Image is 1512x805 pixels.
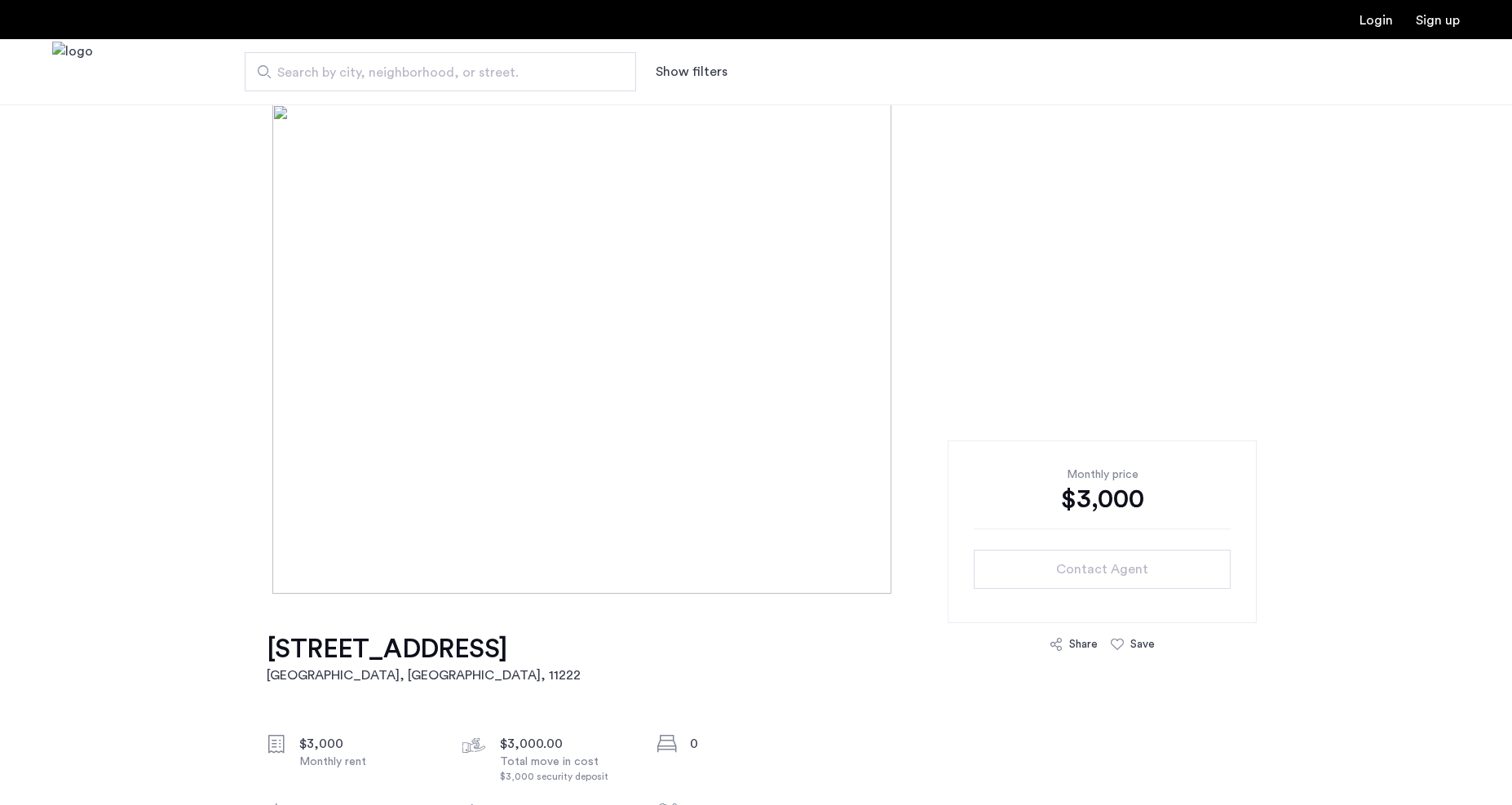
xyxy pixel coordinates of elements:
[500,770,637,784] div: $3,000 security deposit
[1056,560,1148,579] span: Contact Agent
[52,42,93,103] img: logo
[267,666,581,685] h2: [GEOGRAPHIC_DATA], [GEOGRAPHIC_DATA] , 11222
[267,633,581,685] a: [STREET_ADDRESS][GEOGRAPHIC_DATA], [GEOGRAPHIC_DATA], 11222
[974,550,1231,589] button: button
[656,62,727,82] button: Show or hide filters
[1416,14,1460,27] a: Registration
[500,734,637,754] div: $3,000.00
[299,734,436,754] div: $3,000
[267,633,581,666] h1: [STREET_ADDRESS]
[690,734,827,754] div: 0
[974,467,1231,483] div: Monthly price
[52,42,93,103] a: Cazamio Logo
[500,754,637,784] div: Total move in cost
[1359,14,1393,27] a: Login
[299,754,436,770] div: Monthly rent
[272,104,1240,594] img: [object%20Object]
[1069,636,1098,652] div: Share
[277,63,590,82] span: Search by city, neighborhood, or street.
[974,483,1231,515] div: $3,000
[245,52,636,91] input: Apartment Search
[1130,636,1155,652] div: Save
